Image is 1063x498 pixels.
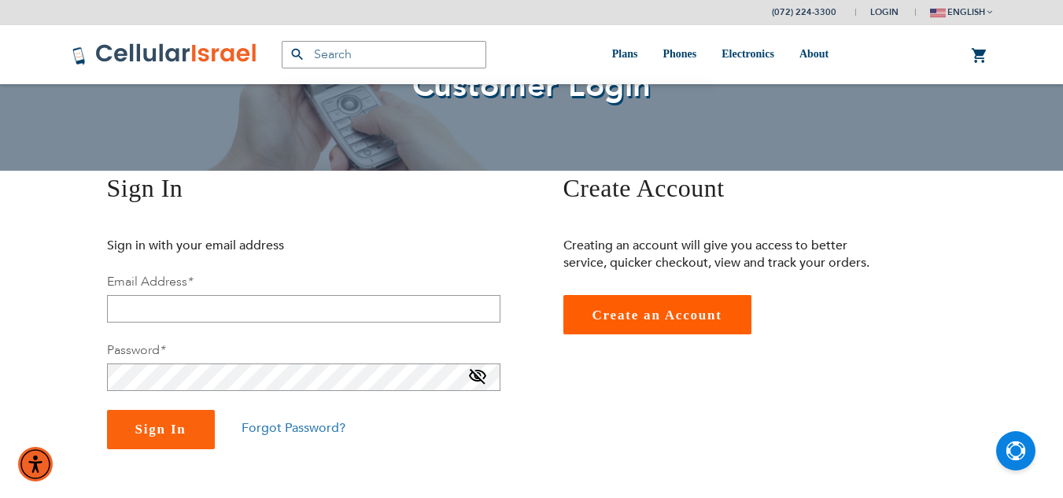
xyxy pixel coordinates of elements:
[663,25,696,84] a: Phones
[107,295,500,323] input: Email
[799,25,829,84] a: About
[563,237,882,271] p: Creating an account will give you access to better service, quicker checkout, view and track your...
[772,6,836,18] a: (072) 224-3300
[722,48,774,60] span: Electronics
[592,308,722,323] span: Create an Account
[107,237,426,254] p: Sign in with your email address
[563,174,725,202] span: Create Account
[930,9,946,17] img: english
[107,273,193,290] label: Email Address
[663,48,696,60] span: Phones
[612,25,638,84] a: Plans
[722,25,774,84] a: Electronics
[612,48,638,60] span: Plans
[870,6,899,18] span: Login
[72,42,258,66] img: Cellular Israel Logo
[412,65,651,108] span: Customer Login
[107,174,183,202] span: Sign In
[107,341,165,359] label: Password
[107,410,215,449] button: Sign In
[18,447,53,481] div: Accessibility Menu
[135,422,186,437] span: Sign In
[799,48,829,60] span: About
[563,295,751,334] a: Create an Account
[930,1,992,24] button: english
[242,419,345,437] a: Forgot Password?
[282,41,486,68] input: Search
